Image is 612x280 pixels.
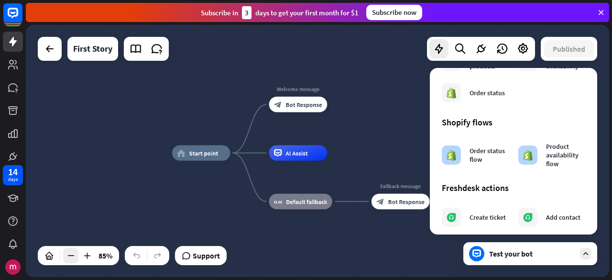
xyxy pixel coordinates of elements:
[470,89,505,97] div: Order status
[73,37,112,61] div: First Story
[201,6,359,19] div: Subscribe in days to get your first month for $1
[263,85,333,93] div: Welcome message
[285,149,307,157] span: AI Assist
[442,117,585,128] div: Shopify flows
[96,248,115,263] div: 85%
[546,213,580,222] div: Add contact
[242,6,251,19] div: 3
[376,198,384,205] i: block_bot_response
[285,101,322,108] span: Bot Response
[366,182,436,190] div: Fallback message
[274,101,282,108] i: block_bot_response
[189,149,218,157] span: Start point
[470,213,506,222] div: Create ticket
[8,168,18,176] div: 14
[274,198,282,205] i: block_fallback
[544,40,594,57] button: Published
[286,198,327,205] span: Default fallback
[3,165,23,185] a: 14 days
[8,4,36,33] button: Open LiveChat chat widget
[366,5,422,20] div: Subscribe now
[489,249,575,258] div: Test your bot
[442,182,585,193] div: Freshdesk actions
[177,149,185,157] i: home_2
[546,142,585,168] div: Product availability flow
[388,198,425,205] span: Bot Response
[193,248,220,263] span: Support
[8,176,18,183] div: days
[470,146,509,164] div: Order status flow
